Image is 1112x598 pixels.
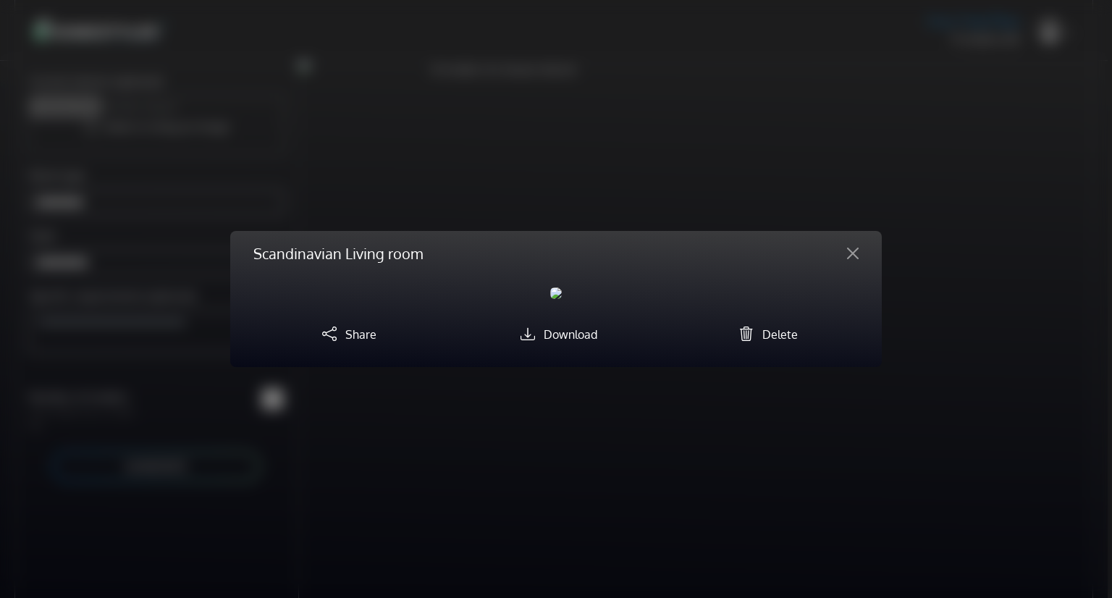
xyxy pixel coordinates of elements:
[316,327,376,342] a: Share
[762,327,798,342] span: Delete
[515,327,597,342] a: Download
[345,327,376,342] span: Share
[835,242,870,265] button: Close
[253,243,423,264] h5: Scandinavian Living room
[733,322,798,344] button: Delete
[544,327,597,342] span: Download
[550,287,562,299] img: homestyler-20250914-1-wggjg8.jpg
